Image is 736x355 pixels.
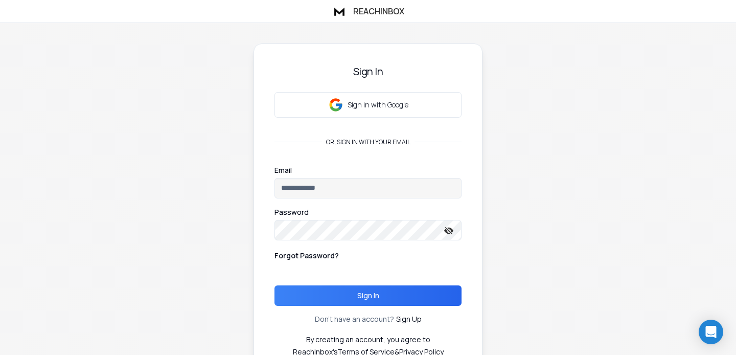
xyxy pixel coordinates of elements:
[274,92,462,118] button: Sign in with Google
[353,5,404,17] h1: ReachInbox
[322,138,415,146] p: or, sign in with your email
[306,335,430,345] p: By creating an account, you agree to
[332,4,347,18] img: logo
[274,64,462,79] h3: Sign In
[274,251,339,261] p: Forgot Password?
[348,100,408,110] p: Sign in with Google
[332,4,404,18] a: ReachInbox
[274,209,309,216] label: Password
[699,320,723,344] div: Open Intercom Messenger
[274,285,462,306] button: Sign In
[315,314,394,324] p: Don't have an account?
[274,167,292,174] label: Email
[396,314,422,324] a: Sign Up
